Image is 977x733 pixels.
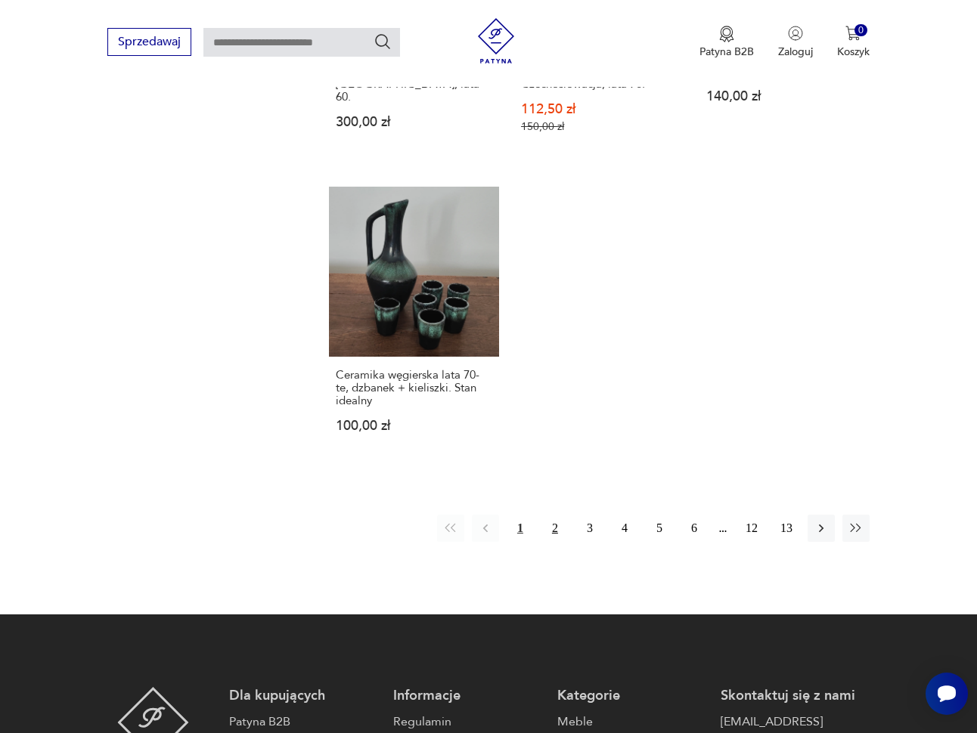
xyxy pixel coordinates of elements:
[699,45,754,59] p: Patyna B2B
[837,45,870,59] p: Koszyk
[778,45,813,59] p: Zaloguj
[611,515,638,542] button: 4
[229,713,378,731] a: Patyna B2B
[845,26,861,41] img: Ikona koszyka
[837,26,870,59] button: 0Koszyk
[507,515,534,542] button: 1
[778,26,813,59] button: Zaloguj
[473,18,519,63] img: Patyna - sklep z meblami i dekoracjami vintage
[699,26,754,59] a: Ikona medaluPatyna B2B
[336,419,492,432] p: 100,00 zł
[336,369,492,407] h3: Ceramika węgierska lata 70-te, dzbanek + kieliszki. Stan idealny
[699,26,754,59] button: Patyna B2B
[336,52,492,104] h3: Kryształowa karafka z kieliszkami, [GEOGRAPHIC_DATA], lata 60.
[336,116,492,128] p: 300,00 zł
[719,26,734,42] img: Ikona medalu
[374,32,392,51] button: Szukaj
[738,515,765,542] button: 12
[926,673,968,715] iframe: Smartsupp widget button
[541,515,569,542] button: 2
[706,90,863,103] p: 140,00 zł
[107,28,191,56] button: Sprzedawaj
[107,38,191,48] a: Sprzedawaj
[646,515,673,542] button: 5
[521,120,678,133] p: 150,00 zł
[229,687,378,705] p: Dla kupujących
[557,687,706,705] p: Kategorie
[521,52,678,91] h3: Syfon w oplocie stalowy, Merkuria Kovocas, Czechosłowacja, lata 70.
[721,687,870,705] p: Skontaktuj się z nami
[329,187,499,462] a: Ceramika węgierska lata 70-te, dzbanek + kieliszki. Stan idealnyCeramika węgierska lata 70-te, dz...
[393,687,542,705] p: Informacje
[788,26,803,41] img: Ikonka użytkownika
[393,713,542,731] a: Regulamin
[773,515,800,542] button: 13
[681,515,708,542] button: 6
[576,515,603,542] button: 3
[521,103,678,116] p: 112,50 zł
[557,713,706,731] a: Meble
[854,24,867,37] div: 0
